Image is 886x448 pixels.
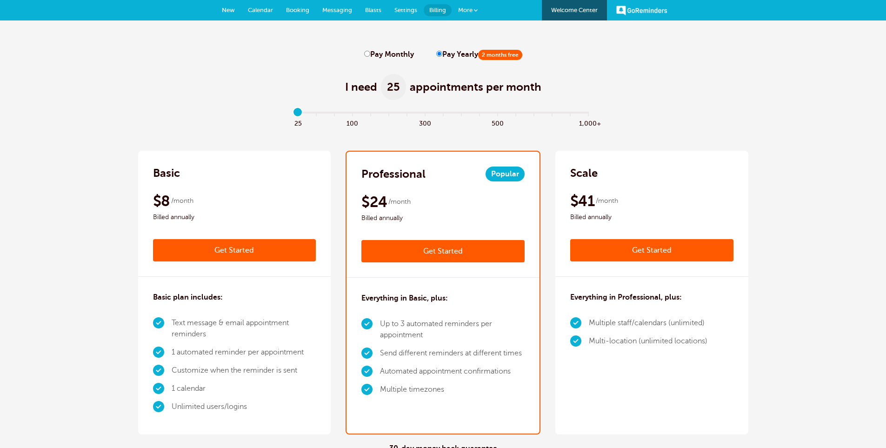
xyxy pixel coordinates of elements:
[172,343,316,361] li: 1 automated reminder per appointment
[458,7,473,13] span: More
[388,196,411,207] span: /month
[361,193,387,211] span: $24
[153,292,223,303] h3: Basic plan includes:
[380,362,525,381] li: Automated appointment confirmations
[153,239,316,261] a: Get Started
[361,213,525,224] span: Billed annually
[364,51,370,57] input: Pay Monthly
[171,195,193,207] span: /month
[172,380,316,398] li: 1 calendar
[579,117,597,128] span: 1,000+
[589,332,707,350] li: Multi-location (unlimited locations)
[343,117,361,128] span: 100
[361,293,448,304] h3: Everything in Basic, plus:
[172,398,316,416] li: Unlimited users/logins
[381,74,406,100] span: 25
[570,192,594,210] span: $41
[436,51,442,57] input: Pay Yearly2 months free
[153,192,170,210] span: $8
[436,50,522,59] label: Pay Yearly
[380,381,525,399] li: Multiple timezones
[380,315,525,344] li: Up to 3 automated reminders per appointment
[478,50,522,60] span: 2 months free
[345,80,377,94] span: I need
[380,344,525,362] li: Send different reminders at different times
[153,212,316,223] span: Billed annually
[172,361,316,380] li: Customize when the reminder is sent
[222,7,235,13] span: New
[486,167,525,181] span: Popular
[364,50,414,59] label: Pay Monthly
[361,167,426,181] h2: Professional
[248,7,273,13] span: Calendar
[416,117,434,128] span: 300
[570,292,682,303] h3: Everything in Professional, plus:
[429,7,446,13] span: Billing
[570,212,733,223] span: Billed annually
[589,314,707,332] li: Multiple staff/calendars (unlimited)
[172,314,316,343] li: Text message & email appointment reminders
[424,4,452,16] a: Billing
[322,7,352,13] span: Messaging
[153,166,180,181] h2: Basic
[394,7,417,13] span: Settings
[365,7,381,13] span: Blasts
[570,166,598,181] h2: Scale
[286,7,309,13] span: Booking
[596,195,618,207] span: /month
[289,117,307,128] span: 25
[488,117,506,128] span: 500
[361,240,525,262] a: Get Started
[410,80,541,94] span: appointments per month
[570,239,733,261] a: Get Started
